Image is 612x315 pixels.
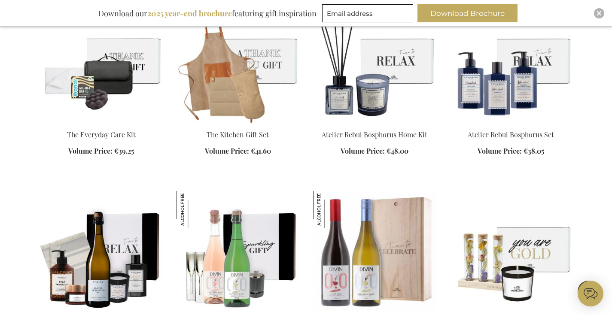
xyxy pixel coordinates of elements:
span: Volume Price: [205,146,249,155]
img: The Bloom & Scent Cosy Desk Duo [450,191,572,311]
img: Divin Non-Alcoholic Wine Duo [313,191,436,311]
div: Download our featuring gift inspiration [94,4,320,22]
img: Divin Non-Alcoholic Sparkling Set [177,191,213,228]
a: The Kitchen Gift Set [207,130,269,139]
form: marketing offers and promotions [322,4,416,25]
span: €48.00 [387,146,408,155]
iframe: belco-activator-frame [578,281,603,306]
a: Volume Price: €39.25 [68,146,134,156]
a: Volume Price: €41.60 [205,146,271,156]
img: Divin Non-Alcoholic Sparkling Set [177,191,299,311]
span: Volume Price: [341,146,385,155]
input: Email address [322,4,413,22]
a: Atelier Rebul Bosphorus Set [468,130,554,139]
img: The Luxury Unwind Box [40,191,163,311]
a: The Everyday Care Kit [40,119,163,127]
a: Atelier Rebul Bosphorus Set [450,119,572,127]
button: Download Brochure [417,4,518,22]
a: Atelier Rebul Bosphorus Home Kit [322,130,427,139]
a: Atelier Rebul Bosphorus Home Kit [313,119,436,127]
img: The Everyday Care Kit [40,3,163,123]
a: Volume Price: €48.00 [341,146,408,156]
a: The Kitchen Gift Set [177,119,299,127]
img: Atelier Rebul Bosphorus Home Kit [313,3,436,123]
a: The Everyday Care Kit [67,130,136,139]
span: €38.05 [524,146,544,155]
img: Divin Non-Alcoholic Wine Duo [313,191,350,228]
img: Atelier Rebul Bosphorus Set [450,3,572,123]
b: 2025 year-end brochure [147,8,232,18]
div: Close [594,8,604,18]
a: Volume Price: €38.05 [478,146,544,156]
img: Close [597,11,602,16]
span: €41.60 [251,146,271,155]
span: €39.25 [114,146,134,155]
span: Volume Price: [68,146,113,155]
img: The Kitchen Gift Set [177,3,299,123]
span: Volume Price: [478,146,522,155]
